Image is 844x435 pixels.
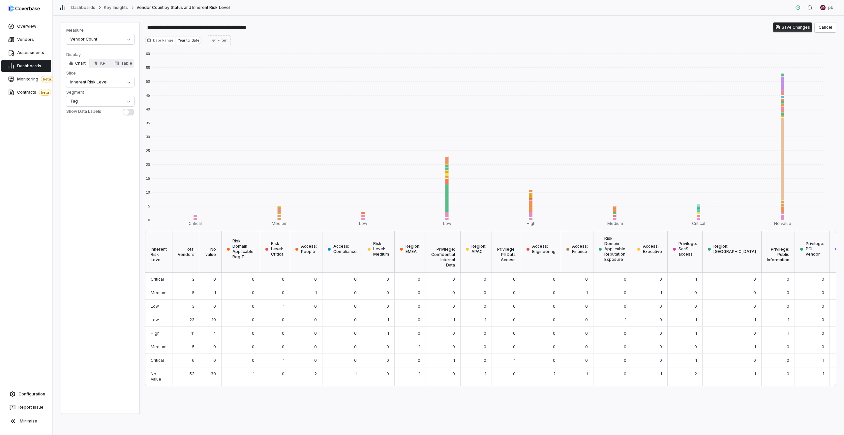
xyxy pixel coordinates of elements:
span: 0 [452,371,455,376]
span: 0 [822,331,824,336]
button: Filter [207,35,231,45]
span: Dashboards [17,63,41,69]
span: Privilege: PCI vendor [806,241,824,257]
svg: Date range for report [147,38,151,42]
button: Measure [66,34,134,44]
div: Privilege: PII Data Access [492,231,521,273]
span: 0 [585,277,588,282]
span: 0 [585,358,588,363]
span: Risk Domain Applicable: Reputation Exposure [604,236,626,262]
text: 60 [146,52,150,56]
img: pb undefined avatar [820,5,826,10]
span: Risk Domain Applicable: Reg Z [232,238,255,260]
span: Access: People [301,244,317,254]
span: 0 [252,290,255,295]
span: 0 [484,304,486,309]
span: 0 [822,317,824,322]
span: 1 [453,317,455,322]
span: 0 [314,304,317,309]
span: Access: Compliance [333,244,357,254]
span: Contracts [17,89,51,96]
span: 0 [354,277,357,282]
div: Total Vendors [172,231,200,273]
button: DisplayChartTable [90,59,110,68]
span: 5 [192,290,195,295]
span: 0 [553,304,556,309]
span: Critical [151,358,164,363]
span: 0 [659,317,662,322]
button: pb undefined avatarpb [816,3,837,13]
span: 0 [354,358,357,363]
span: 0 [418,277,420,282]
div: Privilege: Public Information [762,231,795,273]
span: 0 [386,344,389,349]
span: 0 [624,277,626,282]
div: Date Range [145,37,175,44]
text: 15 [146,176,150,180]
span: 5 [192,344,195,349]
span: Access: Engineering [532,244,556,254]
span: 1 [695,331,697,336]
span: 1 [788,331,789,336]
span: 1 [355,371,357,376]
span: 0 [282,317,285,322]
a: Overview [1,20,51,32]
span: beta [41,76,53,82]
span: 1 [283,358,285,363]
span: 1 [419,371,420,376]
span: 0 [314,277,317,282]
span: 1 [823,371,824,376]
span: 0 [553,331,556,336]
span: 1 [754,317,756,322]
span: 0 [354,344,357,349]
span: 1 [754,344,756,349]
span: 2 [695,371,697,376]
span: Low [151,304,159,309]
span: Display [66,52,134,57]
button: Minimize [3,415,50,428]
span: 0 [753,304,756,309]
span: 1 [788,317,789,322]
span: Risk Level: Critical [271,241,285,257]
span: 0 [553,277,556,282]
span: 0 [553,317,556,322]
img: logo-D7KZi-bG.svg [9,5,40,12]
text: 25 [146,149,150,153]
span: 0 [659,331,662,336]
span: 0 [282,371,285,376]
span: 0 [252,277,255,282]
span: Overview [17,24,36,29]
span: 1 [823,358,824,363]
a: Dashboards [71,5,95,10]
span: 0 [484,358,486,363]
span: 0 [624,371,626,376]
span: 0 [624,358,626,363]
text: 5 [148,204,150,208]
span: High [151,331,160,336]
span: 0 [418,304,420,309]
span: 0 [282,331,285,336]
text: 10 [146,190,150,194]
span: 4 [213,331,216,336]
span: Vendors [17,37,34,42]
span: 0 [787,344,789,349]
span: Vendor Count by Status and Inherent Risk Level [136,5,230,10]
span: Region: EMEA [406,244,420,254]
span: 0 [252,344,255,349]
span: 0 [314,358,317,363]
span: 0 [585,344,588,349]
span: Low [151,317,159,322]
span: Save Changes [782,25,810,30]
span: 0 [659,304,662,309]
span: 1 [387,331,389,336]
span: 0 [252,304,255,309]
span: 0 [484,331,486,336]
text: 45 [146,93,150,97]
span: 0 [314,317,317,322]
span: Region: APAC [471,244,486,254]
span: 0 [753,358,756,363]
span: 0 [753,277,756,282]
span: 1 [419,344,420,349]
span: 0 [787,358,789,363]
span: 0 [386,371,389,376]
